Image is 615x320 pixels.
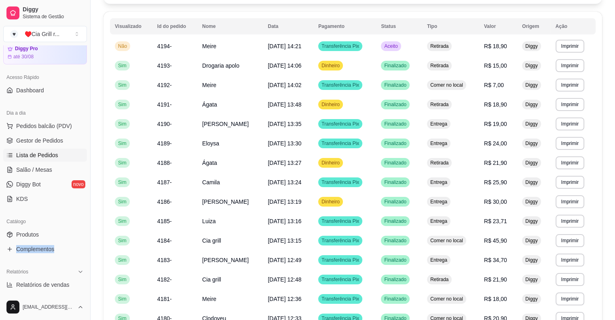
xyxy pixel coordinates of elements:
span: 4191- [157,101,172,108]
span: R$ 18,90 [484,101,507,108]
span: Sim [116,276,128,283]
span: Finalizado [383,179,408,186]
span: Diggy [524,101,539,108]
span: 4181- [157,296,172,302]
span: 4189- [157,140,172,147]
th: Valor [479,18,517,34]
span: Cia grill [202,276,221,283]
article: Diggy Pro [15,46,38,52]
span: Dinheiro [320,198,341,205]
a: Diggy Proaté 30/08 [3,41,87,64]
span: R$ 19,00 [484,121,507,127]
span: Transferência Pix [320,82,361,88]
span: Relatórios [6,269,28,275]
button: Imprimir [556,117,584,130]
span: R$ 30,00 [484,198,507,205]
th: Visualizado [110,18,152,34]
span: [DATE] 14:21 [268,43,301,49]
a: Gestor de Pedidos [3,134,87,147]
span: Entrega [429,257,449,263]
span: R$ 45,90 [484,237,507,244]
span: Diggy [23,6,84,13]
span: Retirada [429,62,450,69]
span: Finalizado [383,62,408,69]
a: Produtos [3,228,87,241]
span: Gestor de Pedidos [16,137,63,145]
span: Dashboard [16,86,44,94]
th: Id do pedido [152,18,197,34]
button: Imprimir [556,176,584,189]
span: [PERSON_NAME] [202,257,249,263]
span: Finalizado [383,121,408,127]
span: Sim [116,257,128,263]
span: [DATE] 13:27 [268,160,301,166]
span: 4192- [157,82,172,88]
span: Diggy [524,218,539,224]
button: Imprimir [556,137,584,150]
span: Transferência Pix [320,179,361,186]
span: [EMAIL_ADDRESS][DOMAIN_NAME] [23,304,74,310]
span: 4190- [157,121,172,127]
span: Dinheiro [320,101,341,108]
span: Sim [116,198,128,205]
span: Diggy [524,179,539,186]
span: [DATE] 13:19 [268,198,301,205]
span: Finalizado [383,257,408,263]
button: Select a team [3,26,87,42]
span: R$ 34,70 [484,257,507,263]
button: Imprimir [556,215,584,228]
button: Imprimir [556,273,584,286]
span: Comer no local [429,237,465,244]
th: Ação [551,18,596,34]
button: Imprimir [556,292,584,305]
span: Sim [116,101,128,108]
span: Finalizado [383,140,408,147]
span: Meire [202,43,216,49]
span: R$ 7,00 [484,82,504,88]
span: Transferência Pix [320,257,361,263]
span: [DATE] 14:02 [268,82,301,88]
span: Transferência Pix [320,237,361,244]
span: Dinheiro [320,160,341,166]
article: até 30/08 [13,53,34,60]
span: Sim [116,296,128,302]
span: Entrega [429,218,449,224]
span: Camila [202,179,220,186]
span: Sistema de Gestão [23,13,84,20]
span: [DATE] 12:36 [268,296,301,302]
div: ♥️Cia Grill r ... [25,30,59,38]
th: Status [376,18,422,34]
span: Comer no local [429,82,465,88]
span: Retirada [429,276,450,283]
span: Pedidos balcão (PDV) [16,122,72,130]
span: Lista de Pedidos [16,151,58,159]
span: Diggy [524,257,539,263]
span: [DATE] 13:30 [268,140,301,147]
span: Diggy [524,121,539,127]
span: Meire [202,296,216,302]
button: Imprimir [556,98,584,111]
span: Sim [116,121,128,127]
span: Sim [116,140,128,147]
span: Transferência Pix [320,296,361,302]
span: Finalizado [383,296,408,302]
span: Finalizado [383,198,408,205]
th: Nome [197,18,263,34]
span: Não [116,43,129,49]
span: Finalizado [383,82,408,88]
span: Relatórios de vendas [16,281,70,289]
span: Diggy [524,296,539,302]
span: Ágata [202,160,217,166]
span: 4184- [157,237,172,244]
span: Entrega [429,121,449,127]
span: Cia grill [202,237,221,244]
span: Entrega [429,198,449,205]
span: R$ 24,00 [484,140,507,147]
button: Imprimir [556,254,584,267]
span: [DATE] 13:48 [268,101,301,108]
button: Imprimir [556,156,584,169]
span: [PERSON_NAME] [202,198,249,205]
button: Imprimir [556,195,584,208]
span: Diggy [524,237,539,244]
span: Dinheiro [320,62,341,69]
